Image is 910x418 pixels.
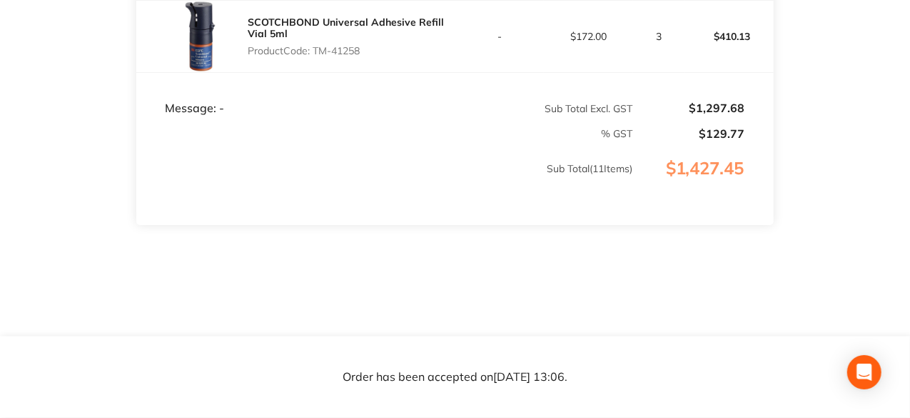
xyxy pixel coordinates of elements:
p: $1,297.68 [634,101,744,114]
p: $172.00 [545,31,632,42]
p: % GST [137,128,632,139]
a: SCOTCHBOND Universal Adhesive Refill Vial 5ml [248,16,444,40]
p: 3 [634,31,683,42]
p: - [456,31,544,42]
p: Sub Total ( 11 Items) [137,163,632,203]
img: bXJueXpsYw [165,1,236,72]
p: Product Code: TM-41258 [248,45,455,56]
p: Sub Total Excl. GST [456,103,633,114]
p: $410.13 [685,19,773,54]
div: Open Intercom Messenger [847,355,881,389]
td: Message: - [136,73,455,116]
p: $129.77 [634,127,744,140]
p: Order has been accepted on [DATE] 13:06 . [343,371,567,384]
p: $1,427.45 [634,159,772,207]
